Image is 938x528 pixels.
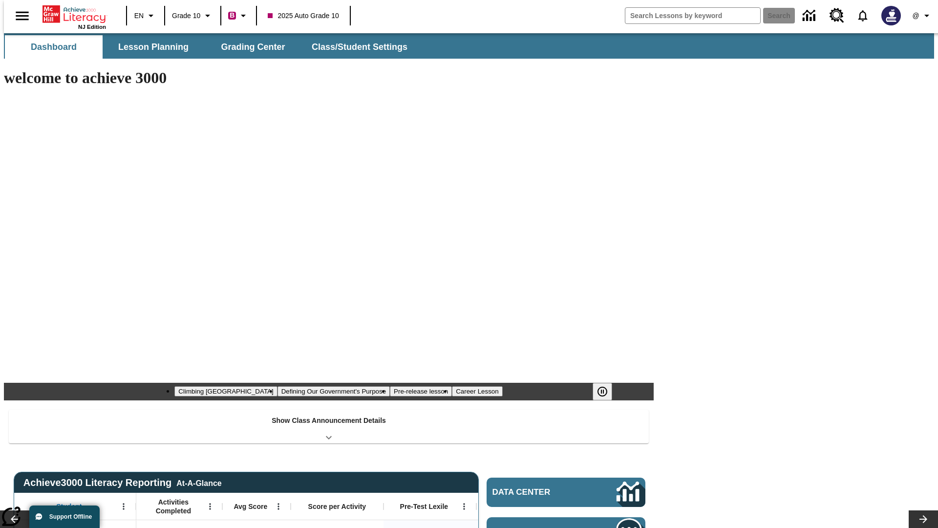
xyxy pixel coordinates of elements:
a: Notifications [850,3,875,28]
span: Achieve3000 Literacy Reporting [23,477,222,488]
button: Language: EN, Select a language [130,7,161,24]
img: Avatar [881,6,901,25]
button: Select a new avatar [875,3,907,28]
span: Grade 10 [172,11,200,21]
a: Data Center [797,2,824,29]
span: @ [912,11,919,21]
div: Home [43,3,106,30]
button: Open side menu [8,1,37,30]
p: Show Class Announcement Details [272,416,386,426]
button: Class/Student Settings [304,35,415,59]
span: Student [56,502,82,511]
span: Pre-Test Lexile [400,502,448,511]
span: Data Center [492,487,584,497]
a: Resource Center, Will open in new tab [824,2,850,29]
span: 2025 Auto Grade 10 [268,11,339,21]
input: search field [625,8,760,23]
div: At-A-Glance [176,477,221,488]
span: B [230,9,234,22]
button: Slide 4 Career Lesson [452,386,502,396]
span: Activities Completed [141,498,206,515]
div: SubNavbar [4,33,934,59]
button: Open Menu [116,499,131,514]
button: Open Menu [203,499,217,514]
span: Support Offline [49,513,92,520]
span: EN [134,11,144,21]
button: Boost Class color is violet red. Change class color [224,7,253,24]
button: Profile/Settings [907,7,938,24]
div: SubNavbar [4,35,416,59]
button: Pause [593,383,612,400]
a: Home [43,4,106,24]
a: Data Center [487,478,645,507]
button: Slide 1 Climbing Mount Tai [174,386,277,396]
button: Grade: Grade 10, Select a grade [168,7,217,24]
div: Show Class Announcement Details [9,410,649,443]
span: NJ Edition [78,24,106,30]
h1: welcome to achieve 3000 [4,69,654,87]
div: Pause [593,383,622,400]
button: Lesson Planning [105,35,202,59]
button: Open Menu [457,499,471,514]
button: Grading Center [204,35,302,59]
button: Support Offline [29,506,100,528]
button: Dashboard [5,35,103,59]
button: Slide 3 Pre-release lesson [390,386,452,396]
span: Avg Score [234,502,267,511]
span: Score per Activity [308,502,366,511]
button: Open Menu [271,499,286,514]
button: Slide 2 Defining Our Government's Purpose [277,386,390,396]
button: Lesson carousel, Next [909,510,938,528]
